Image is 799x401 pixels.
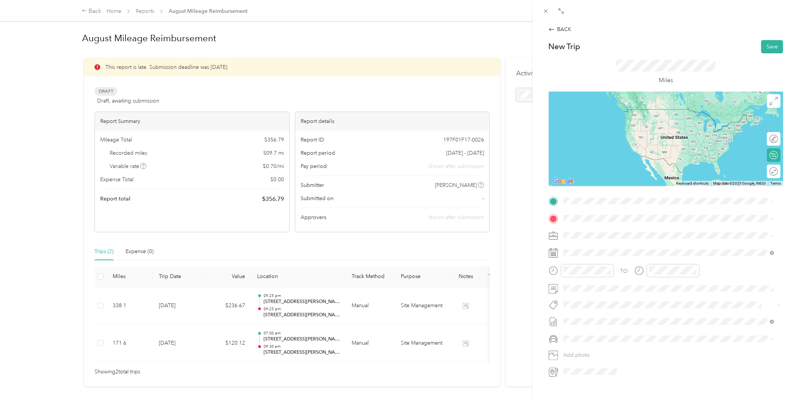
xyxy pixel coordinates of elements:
iframe: Everlance-gr Chat Button Frame [757,359,799,401]
a: Terms (opens in new tab) [770,181,781,185]
button: Save [761,40,783,53]
img: Google [551,176,576,186]
button: Add photo [561,350,783,361]
button: Keyboard shortcuts [676,181,709,186]
p: New Trip [549,41,580,52]
span: Map data ©2025 Google, INEGI [713,181,766,185]
p: Miles [659,76,673,85]
div: BACK [549,25,572,33]
a: Open this area in Google Maps (opens a new window) [551,176,576,186]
